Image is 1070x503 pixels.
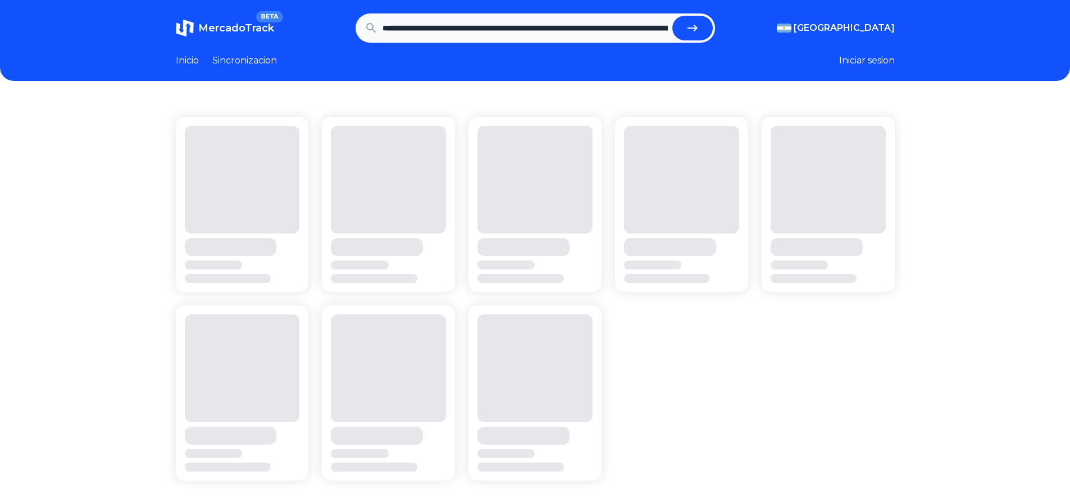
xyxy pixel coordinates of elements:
button: [GEOGRAPHIC_DATA] [777,21,895,35]
img: Argentina [777,24,791,33]
button: Iniciar sesion [839,54,895,67]
a: MercadoTrackBETA [176,19,274,37]
span: [GEOGRAPHIC_DATA] [794,21,895,35]
a: Sincronizacion [212,54,277,67]
span: MercadoTrack [198,22,274,34]
a: Inicio [176,54,199,67]
span: BETA [256,11,283,22]
img: MercadoTrack [176,19,194,37]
